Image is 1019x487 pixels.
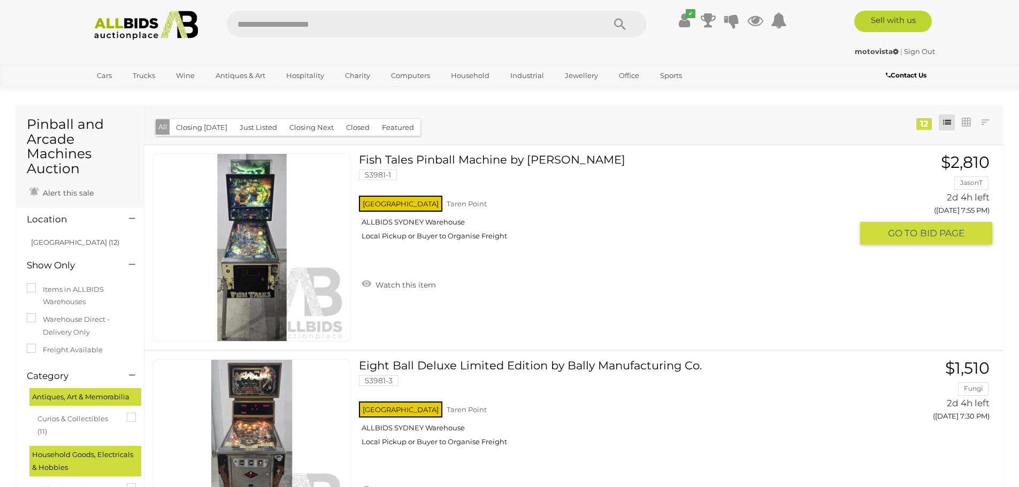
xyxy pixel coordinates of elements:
a: Antiques & Art [209,67,272,84]
button: Featured [376,119,420,136]
h4: Location [27,214,113,225]
a: Charity [338,67,377,84]
b: Contact Us [886,71,926,79]
a: $1,510 Fungi 2d 4h left ([DATE] 7:30 PM) [868,359,992,426]
a: [GEOGRAPHIC_DATA] (12) [31,238,119,246]
a: Wine [169,67,202,84]
span: $1,510 [945,358,990,378]
span: | [900,47,902,56]
a: Hospitality [279,67,331,84]
button: Closing Next [283,119,340,136]
img: Allbids.com.au [88,11,204,40]
h4: Category [27,371,113,381]
a: Office [612,67,646,84]
div: Antiques, Art & Memorabilia [29,388,141,406]
span: Alert this sale [40,188,94,198]
span: $2,810 [941,152,990,172]
label: Items in ALLBIDS Warehouses [27,283,133,308]
button: Search [593,11,647,37]
a: Watch this item [359,276,439,292]
a: Trucks [126,67,162,84]
span: Watch this item [373,280,436,290]
a: Fish Tales Pinball Machine by [PERSON_NAME] 53981-1 [GEOGRAPHIC_DATA] Taren Point ALLBIDS SYDNEY ... [367,153,852,249]
a: Sign Out [904,47,935,56]
span: BID PAGE [920,227,964,239]
a: Sports [653,67,689,84]
div: 12 [916,118,932,130]
button: Closing [DATE] [170,119,234,136]
button: Just Listed [233,119,284,136]
span: Curios & Collectibles (11) [37,410,118,438]
a: Industrial [503,67,551,84]
a: Sell with us [854,11,932,32]
a: ✔ [677,11,693,30]
a: Computers [384,67,437,84]
div: Household Goods, Electricals & Hobbies [29,446,141,476]
button: All [156,119,170,135]
h4: Show Only [27,260,113,270]
a: Alert this sale [27,184,96,200]
h1: Pinball and Arcade Machines Auction [27,117,133,176]
strong: motovista [855,47,899,56]
a: Cars [90,67,119,84]
a: Household [444,67,496,84]
label: Freight Available [27,344,103,356]
span: GO TO [888,227,920,239]
a: $2,810 JasonT 2d 4h left ([DATE] 7:55 PM) GO TOBID PAGE [868,153,992,245]
a: Jewellery [558,67,605,84]
i: ✔ [686,9,695,18]
button: Closed [340,119,376,136]
button: GO TOBID PAGE [860,222,992,245]
a: Contact Us [886,69,929,81]
a: [GEOGRAPHIC_DATA] [90,84,180,102]
a: motovista [855,47,900,56]
img: 53981-1a.jpg [158,154,346,341]
label: Warehouse Direct - Delivery Only [27,313,133,338]
a: Eight Ball Deluxe Limited Edition by Bally Manufacturing Co. 53981-3 [GEOGRAPHIC_DATA] Taren Poin... [367,359,852,454]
